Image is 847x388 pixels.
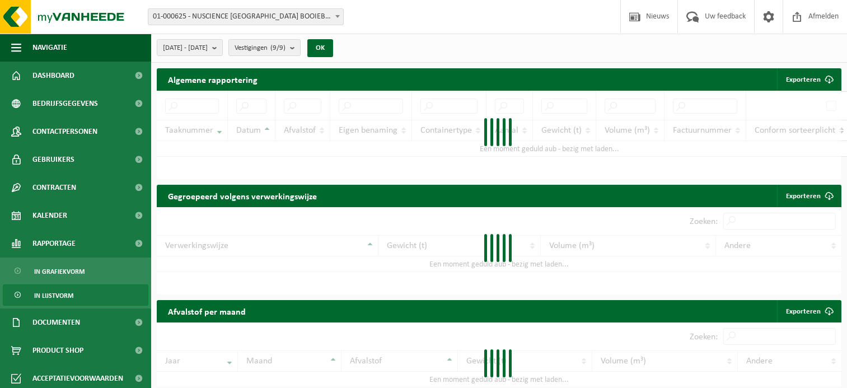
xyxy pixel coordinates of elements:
[157,39,223,56] button: [DATE] - [DATE]
[32,146,74,174] span: Gebruikers
[777,68,840,91] button: Exporteren
[307,39,333,57] button: OK
[157,185,328,207] h2: Gegroepeerd volgens verwerkingswijze
[157,68,269,91] h2: Algemene rapportering
[32,118,97,146] span: Contactpersonen
[34,261,85,282] span: In grafiekvorm
[3,260,148,282] a: In grafiekvorm
[32,336,83,364] span: Product Shop
[228,39,301,56] button: Vestigingen(9/9)
[163,40,208,57] span: [DATE] - [DATE]
[34,285,73,306] span: In lijstvorm
[32,308,80,336] span: Documenten
[32,90,98,118] span: Bedrijfsgegevens
[32,230,76,258] span: Rapportage
[157,300,257,322] h2: Afvalstof per maand
[32,62,74,90] span: Dashboard
[32,34,67,62] span: Navigatie
[32,202,67,230] span: Kalender
[777,185,840,207] a: Exporteren
[270,44,286,52] count: (9/9)
[32,174,76,202] span: Contracten
[148,9,343,25] span: 01-000625 - NUSCIENCE BELGIUM BOOIEBOS - DRONGEN
[777,300,840,322] a: Exporteren
[3,284,148,306] a: In lijstvorm
[148,8,344,25] span: 01-000625 - NUSCIENCE BELGIUM BOOIEBOS - DRONGEN
[235,40,286,57] span: Vestigingen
